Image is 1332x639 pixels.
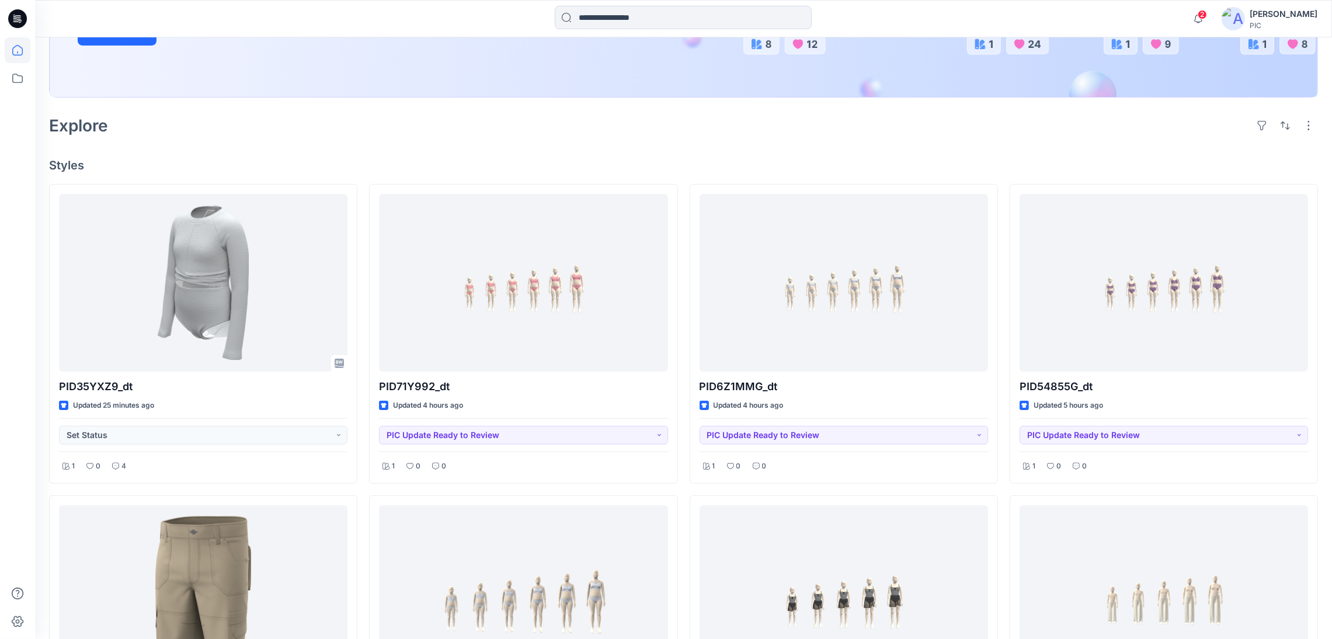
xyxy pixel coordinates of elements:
p: 1 [712,460,715,473]
p: 0 [416,460,420,473]
p: 0 [1056,460,1061,473]
a: PID71Y992_dt [379,194,667,371]
p: PID35YXZ9_dt [59,378,347,395]
p: Updated 4 hours ago [714,400,784,412]
p: Updated 5 hours ago [1034,400,1103,412]
p: 0 [762,460,767,473]
p: Updated 4 hours ago [393,400,463,412]
p: 1 [72,460,75,473]
p: 1 [1032,460,1035,473]
img: avatar [1222,7,1245,30]
a: PID35YXZ9_dt [59,194,347,371]
p: 1 [392,460,395,473]
p: Updated 25 minutes ago [73,400,154,412]
p: PID6Z1MMG_dt [700,378,988,395]
span: 2 [1198,10,1207,19]
h2: Explore [49,116,108,135]
div: [PERSON_NAME] [1250,7,1317,21]
p: PID71Y992_dt [379,378,667,395]
div: PIC [1250,21,1317,30]
p: 4 [121,460,126,473]
h4: Styles [49,158,1318,172]
p: 0 [441,460,446,473]
a: PID6Z1MMG_dt [700,194,988,371]
p: 0 [96,460,100,473]
p: PID54855G_dt [1020,378,1308,395]
p: 0 [736,460,741,473]
a: PID54855G_dt [1020,194,1308,371]
p: 0 [1082,460,1087,473]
